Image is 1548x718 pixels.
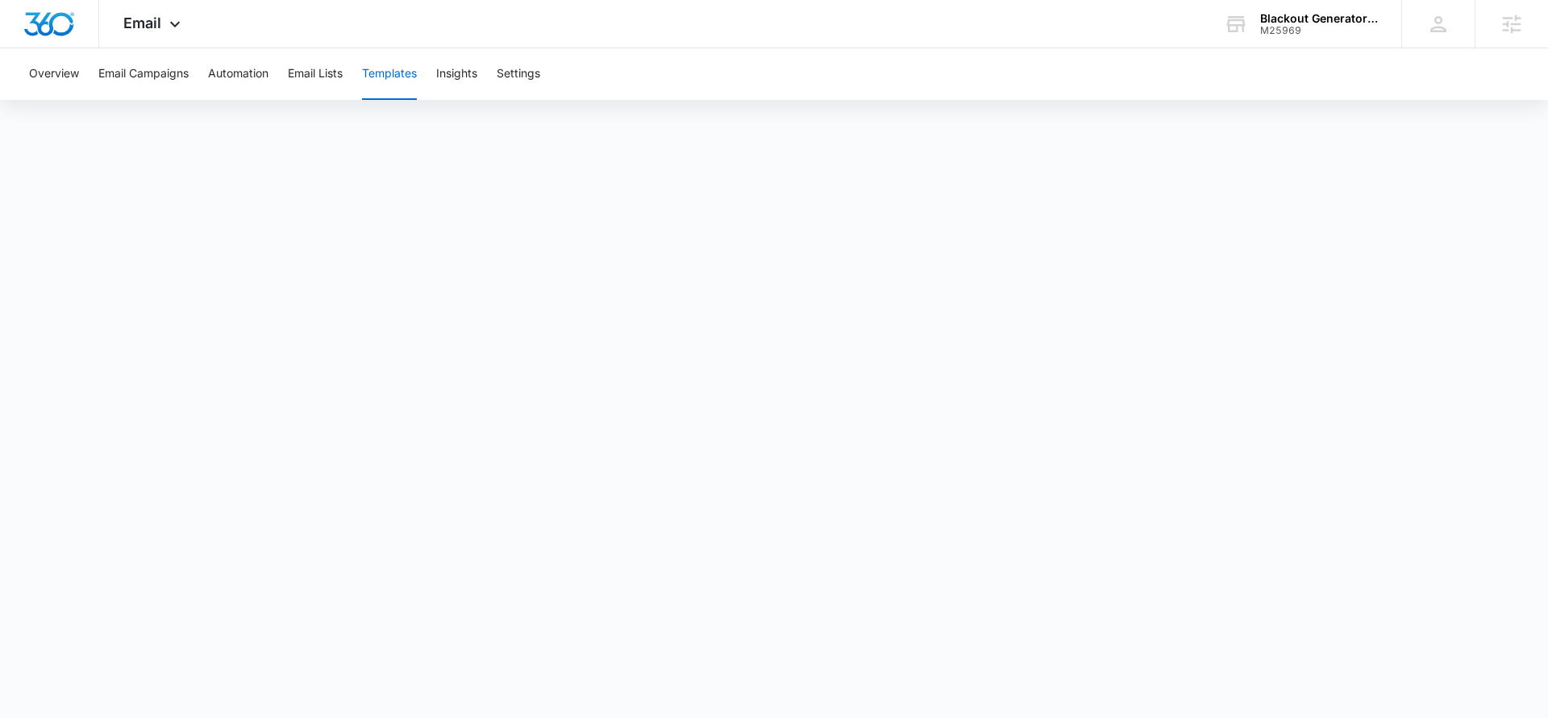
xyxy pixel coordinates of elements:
[29,48,79,100] button: Overview
[1260,12,1378,25] div: account name
[1260,25,1378,36] div: account id
[123,15,161,31] span: Email
[208,48,268,100] button: Automation
[497,48,540,100] button: Settings
[288,48,343,100] button: Email Lists
[436,48,477,100] button: Insights
[98,48,189,100] button: Email Campaigns
[362,48,417,100] button: Templates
